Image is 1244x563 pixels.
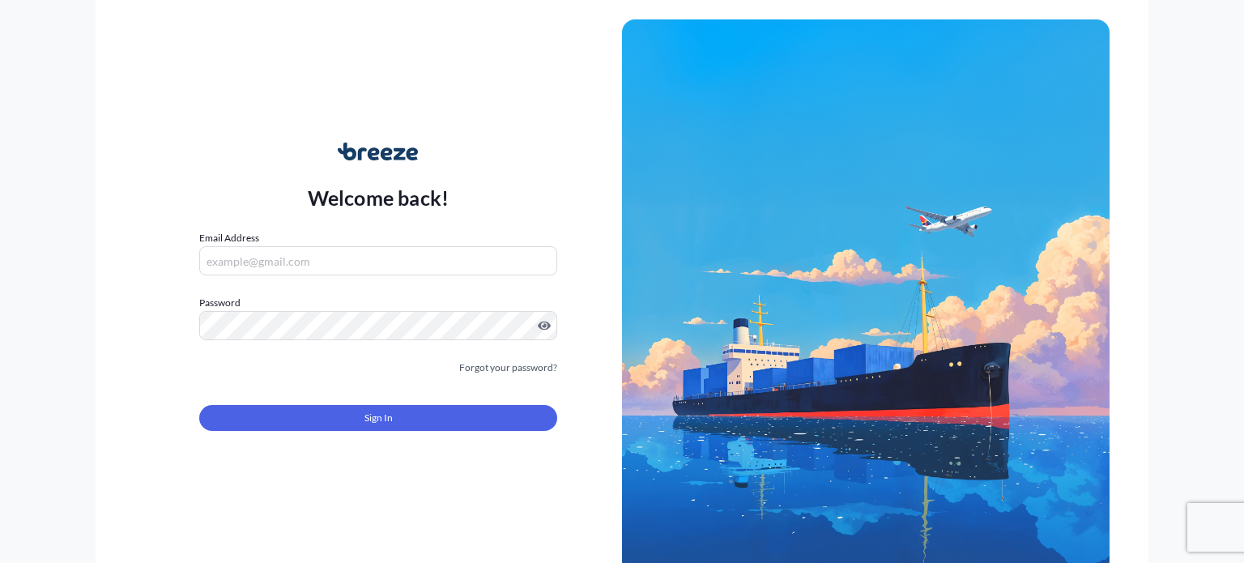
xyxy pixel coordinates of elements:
span: Sign In [364,410,393,426]
button: Sign In [199,405,557,431]
input: example@gmail.com [199,246,557,275]
label: Password [199,295,557,311]
a: Forgot your password? [459,360,557,376]
p: Welcome back! [308,185,449,211]
button: Show password [538,319,551,332]
label: Email Address [199,230,259,246]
